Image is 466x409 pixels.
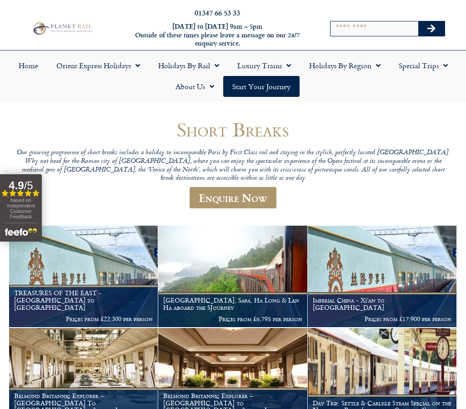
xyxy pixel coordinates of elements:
h1: [GEOGRAPHIC_DATA], Sapa, Ha Long & Lan Ha aboard the SJourney [163,297,302,311]
a: About Us [166,76,223,97]
a: [GEOGRAPHIC_DATA], Sapa, Ha Long & Lan Ha aboard the SJourney Prices from £6,795 per person [158,226,307,328]
a: 01347 66 53 33 [195,7,240,18]
p: Prices from £22,300 per person [14,315,153,323]
a: Luxury Trains [228,55,300,76]
h1: TREASURES OF THE EAST - [GEOGRAPHIC_DATA] to [GEOGRAPHIC_DATA] [14,289,153,311]
nav: Menu [5,55,461,97]
a: TREASURES OF THE EAST - [GEOGRAPHIC_DATA] to [GEOGRAPHIC_DATA] Prices from £22,300 per person [9,226,158,328]
a: Start your Journey [223,76,300,97]
a: Enquire Now [190,187,276,208]
h1: Imperial China - Xi’an to [GEOGRAPHIC_DATA] [313,297,451,311]
a: Holidays by Rail [149,55,228,76]
a: Holidays by Region [300,55,390,76]
a: Imperial China - Xi’an to [GEOGRAPHIC_DATA] Prices from £17,900 per person [308,226,457,328]
p: Our growing programme of short breaks includes a holiday to incomparable Paris by First Class rai... [15,149,451,183]
button: Search [418,21,445,36]
a: Home [10,55,47,76]
img: Planet Rail Train Holidays Logo [30,21,94,36]
h1: Short Breaks [15,119,451,140]
p: Prices from £6,795 per person [163,315,302,323]
a: Orient Express Holidays [47,55,149,76]
h6: [DATE] to [DATE] 9am – 5pm Outside of these times please leave a message on our 24/7 enquiry serv... [126,22,308,48]
p: Prices from £17,900 per person [313,315,451,323]
a: Special Trips [390,55,457,76]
